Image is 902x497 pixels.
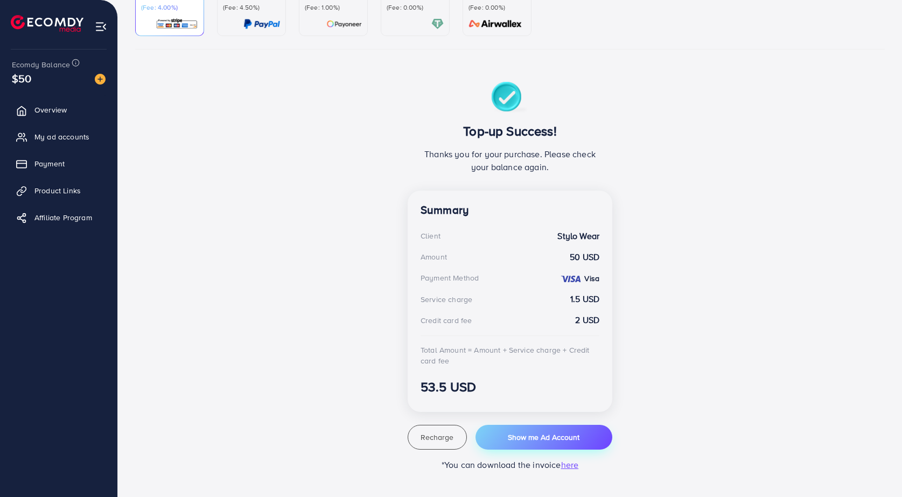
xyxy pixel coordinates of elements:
[856,449,894,489] iframe: Chat
[387,3,444,12] p: (Fee: 0.00%)
[305,3,362,12] p: (Fee: 1.00%)
[421,315,472,326] div: Credit card fee
[34,158,65,169] span: Payment
[34,212,92,223] span: Affiliate Program
[12,71,31,86] span: $50
[141,3,198,12] p: (Fee: 4.00%)
[465,18,526,30] img: card
[575,314,599,326] strong: 2 USD
[408,425,467,450] button: Recharge
[326,18,362,30] img: card
[421,230,440,241] div: Client
[34,185,81,196] span: Product Links
[12,59,70,70] span: Ecomdy Balance
[11,15,83,32] img: logo
[508,432,579,443] span: Show me Ad Account
[421,123,599,139] h3: Top-up Success!
[431,18,444,30] img: card
[421,294,472,305] div: Service charge
[34,104,67,115] span: Overview
[8,99,109,121] a: Overview
[156,18,198,30] img: card
[95,74,106,85] img: image
[421,148,599,173] p: Thanks you for your purchase. Please check your balance again.
[561,459,579,471] span: here
[34,131,89,142] span: My ad accounts
[560,275,582,283] img: credit
[421,345,599,367] div: Total Amount = Amount + Service charge + Credit card fee
[584,273,599,284] strong: Visa
[95,20,107,33] img: menu
[469,3,526,12] p: (Fee: 0.00%)
[491,82,529,115] img: success
[476,425,612,450] button: Show me Ad Account
[570,293,599,305] strong: 1.5 USD
[421,272,479,283] div: Payment Method
[8,153,109,174] a: Payment
[570,251,599,263] strong: 50 USD
[421,204,599,217] h4: Summary
[223,3,280,12] p: (Fee: 4.50%)
[557,230,599,242] strong: Stylo Wear
[243,18,280,30] img: card
[8,180,109,201] a: Product Links
[8,126,109,148] a: My ad accounts
[408,458,612,471] p: *You can download the invoice
[421,432,453,443] span: Recharge
[421,379,599,395] h3: 53.5 USD
[421,251,447,262] div: Amount
[8,207,109,228] a: Affiliate Program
